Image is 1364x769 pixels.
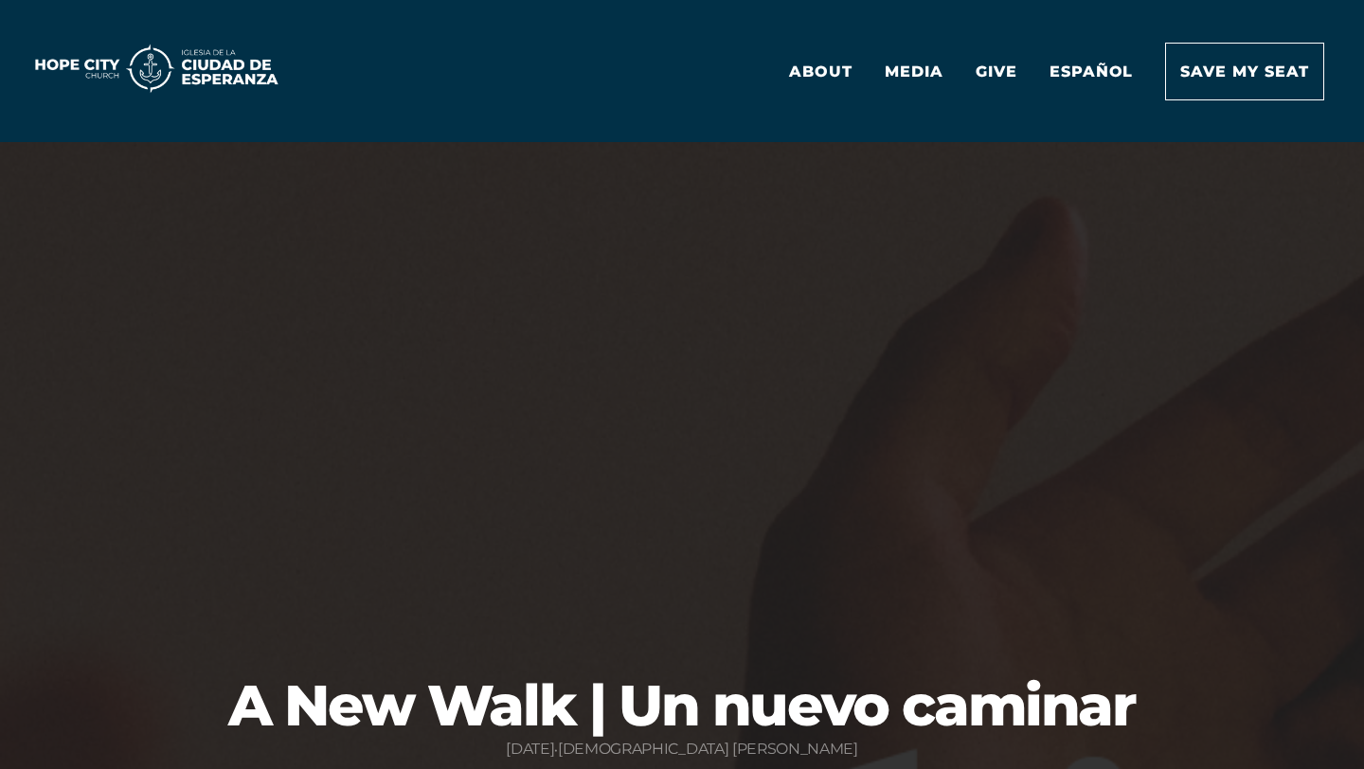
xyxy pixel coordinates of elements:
[775,44,867,99] a: About
[43,677,1321,734] h1: A New Walk | Un nuevo caminar
[870,44,958,99] a: Media
[554,742,558,757] span: •
[1035,44,1148,99] a: Español
[1165,43,1324,100] a: Save my seat
[961,44,1032,99] a: Give
[19,41,294,97] img: 11035415_1725x350_500.png
[506,740,858,760] span: [DATE] [DEMOGRAPHIC_DATA] [PERSON_NAME]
